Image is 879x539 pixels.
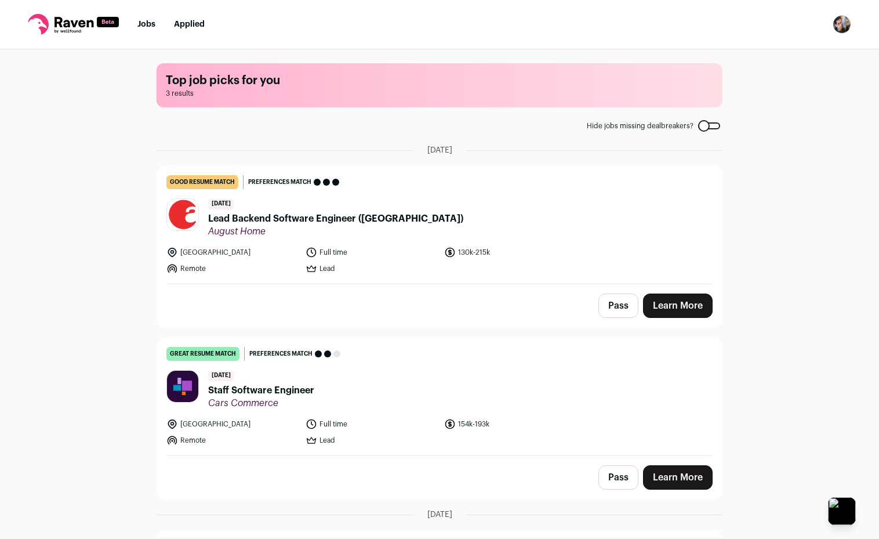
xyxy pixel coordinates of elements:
[166,89,713,98] span: 3 results
[174,20,205,28] a: Applied
[249,348,313,360] span: Preferences match
[166,247,299,258] li: [GEOGRAPHIC_DATA]
[306,247,438,258] li: Full time
[833,15,851,34] button: Open dropdown
[833,15,851,34] img: 11586596-medium_jpg
[208,397,314,409] span: Cars Commerce
[444,247,576,258] li: 130k-215k
[643,294,713,318] a: Learn More
[166,418,299,430] li: [GEOGRAPHIC_DATA]
[248,176,311,188] span: Preferences match
[643,465,713,490] a: Learn More
[157,166,722,284] a: good resume match Preferences match [DATE] Lead Backend Software Engineer ([GEOGRAPHIC_DATA]) Aug...
[427,509,452,520] span: [DATE]
[208,370,234,381] span: [DATE]
[598,465,638,490] button: Pass
[166,263,299,274] li: Remote
[166,435,299,446] li: Remote
[306,418,438,430] li: Full time
[208,198,234,209] span: [DATE]
[137,20,155,28] a: Jobs
[444,418,576,430] li: 154k-193k
[587,121,693,131] span: Hide jobs missing dealbreakers?
[167,371,198,402] img: 6a79e6f09283e1bafe4ca869cf7b302e29b0faa48023463420351e56f5c389d1.jpg
[208,226,463,237] span: August Home
[166,347,239,361] div: great resume match
[166,175,238,189] div: good resume match
[208,384,314,397] span: Staff Software Engineer
[166,73,713,89] h1: Top job picks for you
[157,338,722,455] a: great resume match Preferences match [DATE] Staff Software Engineer Cars Commerce [GEOGRAPHIC_DAT...
[427,144,452,156] span: [DATE]
[306,435,438,446] li: Lead
[208,212,463,226] span: Lead Backend Software Engineer ([GEOGRAPHIC_DATA])
[167,199,198,230] img: ba76d35e16f28316e609ed29f3e4759d4e7809603ff6259a672d626ece5cf934.png
[598,294,638,318] button: Pass
[306,263,438,274] li: Lead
